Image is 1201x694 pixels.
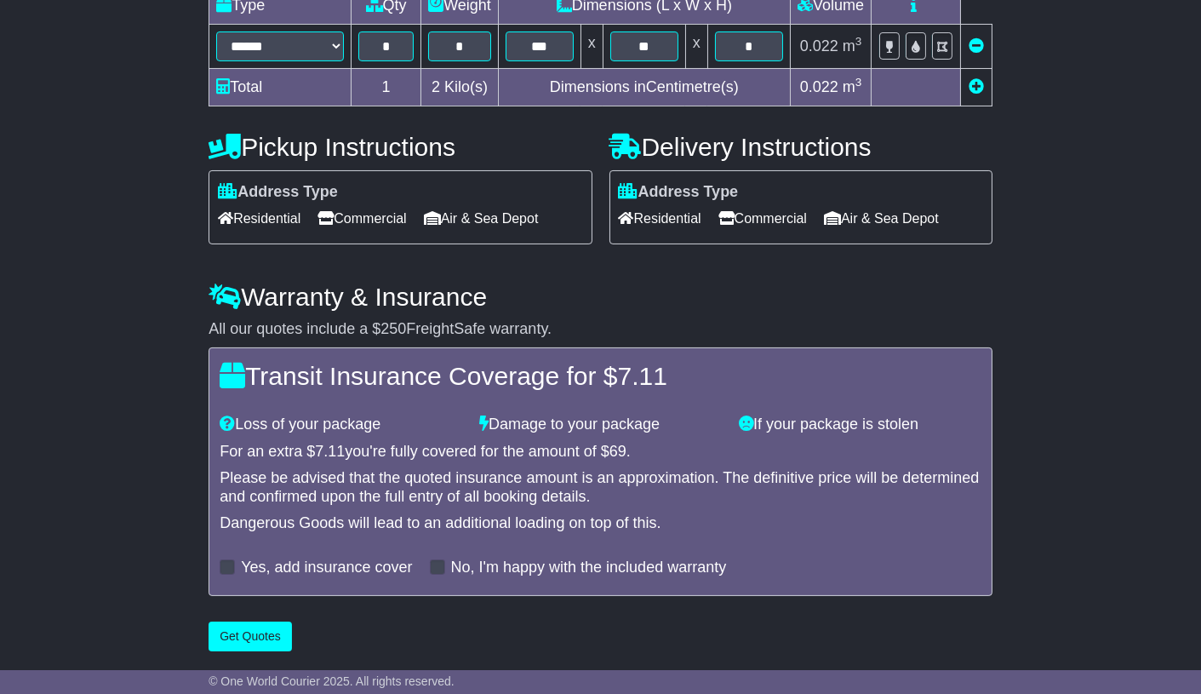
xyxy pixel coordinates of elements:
[218,205,300,232] span: Residential
[730,416,990,434] div: If your package is stolen
[619,183,739,202] label: Address Type
[421,68,499,106] td: Kilo(s)
[824,205,939,232] span: Air & Sea Depot
[424,205,539,232] span: Air & Sea Depot
[580,24,603,68] td: x
[718,205,807,232] span: Commercial
[843,37,862,54] span: m
[969,78,984,95] a: Add new item
[209,320,992,339] div: All our quotes include a $ FreightSafe warranty.
[618,362,667,390] span: 7.11
[609,133,992,161] h4: Delivery Instructions
[209,283,992,311] h4: Warranty & Insurance
[855,76,862,89] sup: 3
[800,78,838,95] span: 0.022
[209,674,455,688] span: © One World Courier 2025. All rights reserved.
[498,68,790,106] td: Dimensions in Centimetre(s)
[220,362,981,390] h4: Transit Insurance Coverage for $
[220,514,981,533] div: Dangerous Goods will lead to an additional loading on top of this.
[800,37,838,54] span: 0.022
[220,443,981,462] div: For an extra $ you're fully covered for the amount of $ .
[380,320,406,337] span: 250
[969,37,984,54] a: Remove this item
[209,68,352,106] td: Total
[209,622,292,651] button: Get Quotes
[315,443,345,460] span: 7.11
[685,24,707,68] td: x
[211,416,471,434] div: Loss of your package
[471,416,730,434] div: Damage to your package
[843,78,862,95] span: m
[317,205,406,232] span: Commercial
[432,78,440,95] span: 2
[352,68,421,106] td: 1
[218,183,338,202] label: Address Type
[209,133,592,161] h4: Pickup Instructions
[220,469,981,506] div: Please be advised that the quoted insurance amount is an approximation. The definitive price will...
[451,559,727,577] label: No, I'm happy with the included warranty
[619,205,701,232] span: Residential
[241,559,412,577] label: Yes, add insurance cover
[609,443,626,460] span: 69
[855,35,862,48] sup: 3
